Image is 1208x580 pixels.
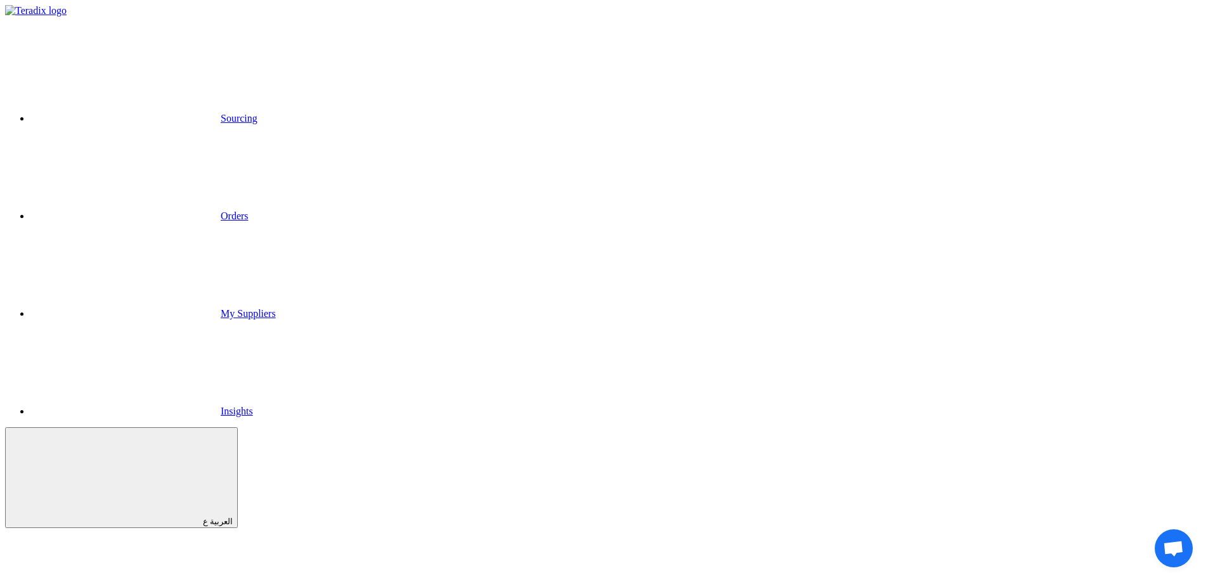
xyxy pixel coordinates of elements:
[210,517,233,526] span: العربية
[30,113,257,124] a: Sourcing
[203,517,208,526] span: ع
[30,406,253,416] a: Insights
[30,210,249,221] a: Orders
[5,5,67,16] img: Teradix logo
[30,308,276,319] a: My Suppliers
[5,427,238,528] button: العربية ع
[1155,529,1193,567] a: Open chat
